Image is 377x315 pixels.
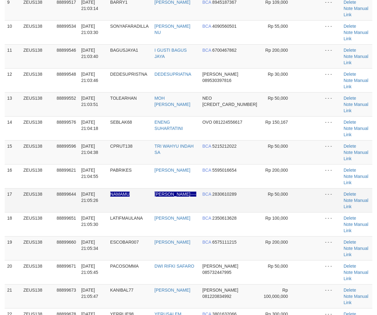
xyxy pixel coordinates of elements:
span: PACOSOMMA [110,264,139,269]
a: [PERSON_NAME]---- [155,192,196,197]
a: Manual Link [344,270,368,281]
a: Note [344,198,353,203]
a: Manual Link [344,78,368,89]
td: ZEUS138 [21,260,54,284]
span: Rp 50,000 [268,264,288,269]
span: [DATE] 21:05:47 [81,288,98,299]
span: TOLEARHAN [110,96,137,101]
td: 12 [5,68,21,92]
td: 19 [5,236,21,260]
td: ZEUS138 [21,44,54,68]
a: Note [344,222,353,227]
a: Delete [344,168,356,173]
td: ZEUS138 [21,284,54,308]
a: TRI WAHYU INDAH SA [155,144,193,155]
span: LATIFMAULANA [110,216,143,221]
span: NEO [202,96,212,101]
span: BCA [202,216,211,221]
td: 16 [5,164,21,188]
span: 88899644 [57,192,76,197]
a: Manual Link [344,294,368,305]
a: Note [344,126,353,131]
span: 88899596 [57,144,76,149]
span: SONYAFARADILLA [110,24,149,29]
span: 88899651 [57,216,76,221]
span: Copy 5595016654 to clipboard [212,168,236,173]
a: Manual Link [344,126,368,137]
span: [DATE] 21:05:30 [81,216,98,227]
td: ZEUS138 [21,188,54,212]
a: Delete [344,72,356,77]
a: [PERSON_NAME] NU [155,24,190,35]
span: Rp 50,000 [268,96,288,101]
span: CPRUT138 [110,144,133,149]
a: [PERSON_NAME] [155,288,190,293]
td: ZEUS138 [21,164,54,188]
a: Delete [344,192,356,197]
a: [PERSON_NAME] [155,168,190,173]
td: - - - [322,284,341,308]
span: OVO [202,120,212,125]
td: 14 [5,116,21,140]
td: ZEUS138 [21,236,54,260]
span: [PERSON_NAME] [202,72,238,77]
span: Copy 6700467862 to clipboard [212,48,236,53]
span: 88899576 [57,120,76,125]
td: 15 [5,140,21,164]
span: BCA [202,192,211,197]
span: [DATE] 21:03:30 [81,24,98,35]
td: 13 [5,92,21,116]
span: [DATE] 21:04:18 [81,120,98,131]
a: [PERSON_NAME] [155,240,190,245]
span: BCA [202,168,211,173]
span: [PERSON_NAME] [202,288,238,293]
td: 11 [5,44,21,68]
span: PABRIKES [110,168,132,173]
td: - - - [322,212,341,236]
span: Copy 085732447995 to clipboard [202,270,231,275]
span: Rp 50,000 [268,192,288,197]
a: Manual Link [344,30,368,41]
span: [DATE] 21:04:55 [81,168,98,179]
span: BCA [202,240,211,245]
td: ZEUS138 [21,212,54,236]
a: [PERSON_NAME] [155,216,190,221]
span: [DATE] 21:04:38 [81,144,98,155]
span: DEDESUPRISTNA [110,72,147,77]
span: BCA [202,24,211,29]
span: Copy 2830610289 to clipboard [212,192,236,197]
span: [DATE] 21:05:45 [81,264,98,275]
td: - - - [322,116,341,140]
span: 88899621 [57,168,76,173]
span: 88899660 [57,240,76,245]
span: Copy 081220834992 to clipboard [202,294,231,299]
td: 10 [5,20,21,44]
span: Copy 5859459291270865 to clipboard [202,102,257,107]
a: Note [344,102,353,107]
a: Note [344,150,353,155]
span: Rp 200,000 [265,48,288,53]
span: Nama rekening ada tanda titik/strip, harap diedit [110,192,130,197]
a: Note [344,78,353,83]
span: Rp 200,000 [265,168,288,173]
a: DWI RIFKI SAFARO [155,264,194,269]
a: Manual Link [344,222,368,233]
span: Copy 4090560501 to clipboard [212,24,236,29]
span: Copy 089530397816 to clipboard [202,78,231,83]
span: Rp 30,000 [268,72,288,77]
td: - - - [322,140,341,164]
span: [DATE] 21:05:26 [81,192,98,203]
span: Rp 55,000 [268,24,288,29]
span: Rp 50,000 [268,144,288,149]
span: [DATE] 21:03:46 [81,72,98,83]
span: [DATE] 21:03:40 [81,48,98,59]
span: SEBLAK68 [110,120,132,125]
a: Note [344,54,353,59]
span: [PERSON_NAME] [202,264,238,269]
span: Copy 6575111215 to clipboard [212,240,236,245]
td: ZEUS138 [21,68,54,92]
a: Delete [344,48,356,53]
a: Note [344,30,353,35]
td: - - - [322,68,341,92]
span: Copy 081224556617 to clipboard [213,120,242,125]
